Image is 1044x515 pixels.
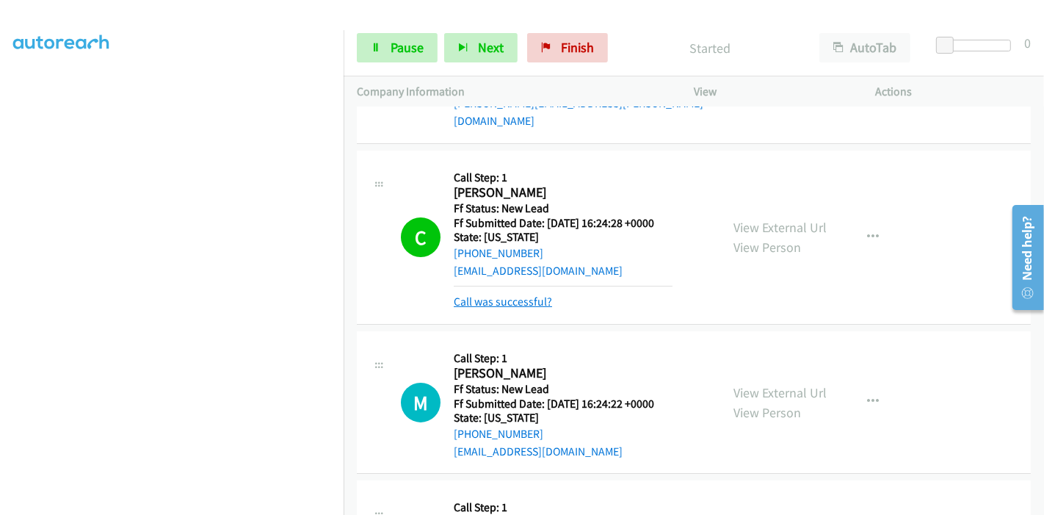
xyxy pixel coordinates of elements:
[454,184,673,201] h2: [PERSON_NAME]
[357,33,438,62] a: Pause
[454,500,673,515] h5: Call Step: 1
[401,217,441,257] h1: C
[819,33,910,62] button: AutoTab
[357,83,667,101] p: Company Information
[454,170,673,185] h5: Call Step: 1
[694,83,849,101] p: View
[454,246,543,260] a: [PHONE_NUMBER]
[454,365,673,382] h2: [PERSON_NAME]
[876,83,1032,101] p: Actions
[1024,33,1031,53] div: 0
[733,384,827,401] a: View External Url
[527,33,608,62] a: Finish
[454,295,552,309] a: Call was successful?
[454,397,673,411] h5: Ff Submitted Date: [DATE] 16:24:22 +0000
[454,216,673,231] h5: Ff Submitted Date: [DATE] 16:24:28 +0000
[401,383,441,422] h1: M
[454,427,543,441] a: [PHONE_NUMBER]
[478,39,504,56] span: Next
[391,39,424,56] span: Pause
[454,264,623,278] a: [EMAIL_ADDRESS][DOMAIN_NAME]
[733,239,801,256] a: View Person
[444,33,518,62] button: Next
[628,38,793,58] p: Started
[401,383,441,422] div: The call is yet to be attempted
[733,219,827,236] a: View External Url
[733,404,801,421] a: View Person
[454,230,673,245] h5: State: [US_STATE]
[943,40,1011,51] div: Delay between calls (in seconds)
[454,411,673,425] h5: State: [US_STATE]
[454,444,623,458] a: [EMAIL_ADDRESS][DOMAIN_NAME]
[1002,199,1044,316] iframe: Resource Center
[454,351,673,366] h5: Call Step: 1
[561,39,594,56] span: Finish
[454,201,673,216] h5: Ff Status: New Lead
[454,382,673,397] h5: Ff Status: New Lead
